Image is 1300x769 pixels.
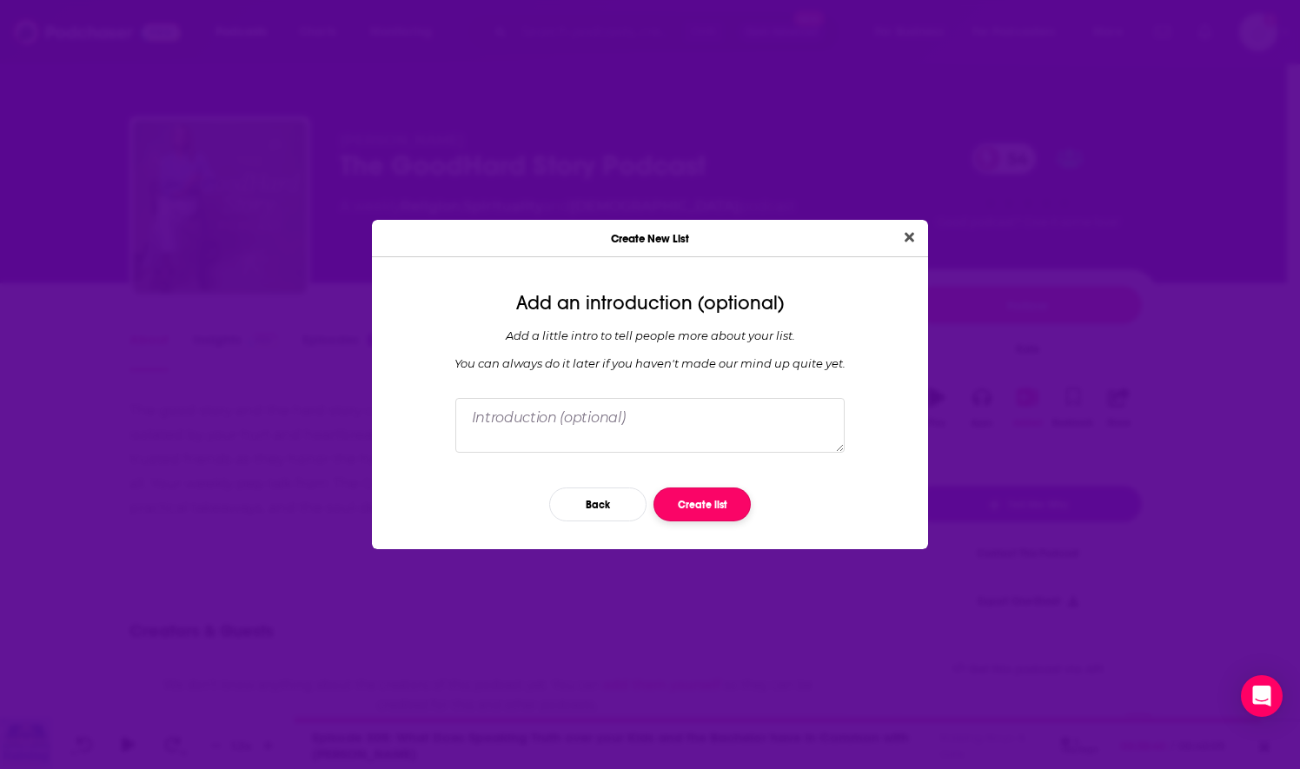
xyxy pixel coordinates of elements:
div: Create New List [372,220,928,257]
button: Close [898,227,921,249]
div: Add an introduction (optional) [386,292,914,315]
div: Add a little intro to tell people more about your list. You can always do it later if you haven '... [386,328,914,370]
button: Back [549,487,647,521]
div: Open Intercom Messenger [1241,675,1283,717]
button: Create list [653,487,751,521]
